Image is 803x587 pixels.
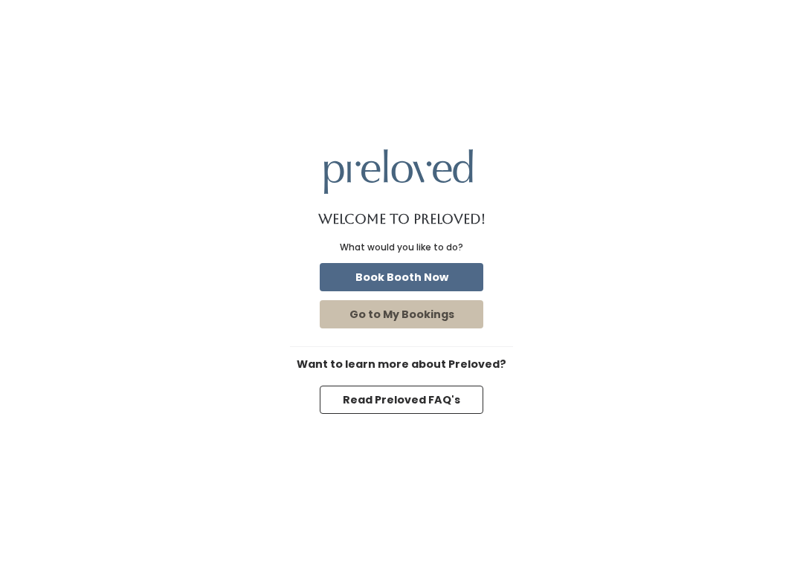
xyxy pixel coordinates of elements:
button: Read Preloved FAQ's [320,386,483,414]
h6: Want to learn more about Preloved? [290,359,513,371]
button: Go to My Bookings [320,300,483,328]
h1: Welcome to Preloved! [318,212,486,227]
button: Book Booth Now [320,263,483,291]
img: preloved logo [324,149,473,193]
a: Go to My Bookings [317,297,486,331]
div: What would you like to do? [340,241,463,254]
